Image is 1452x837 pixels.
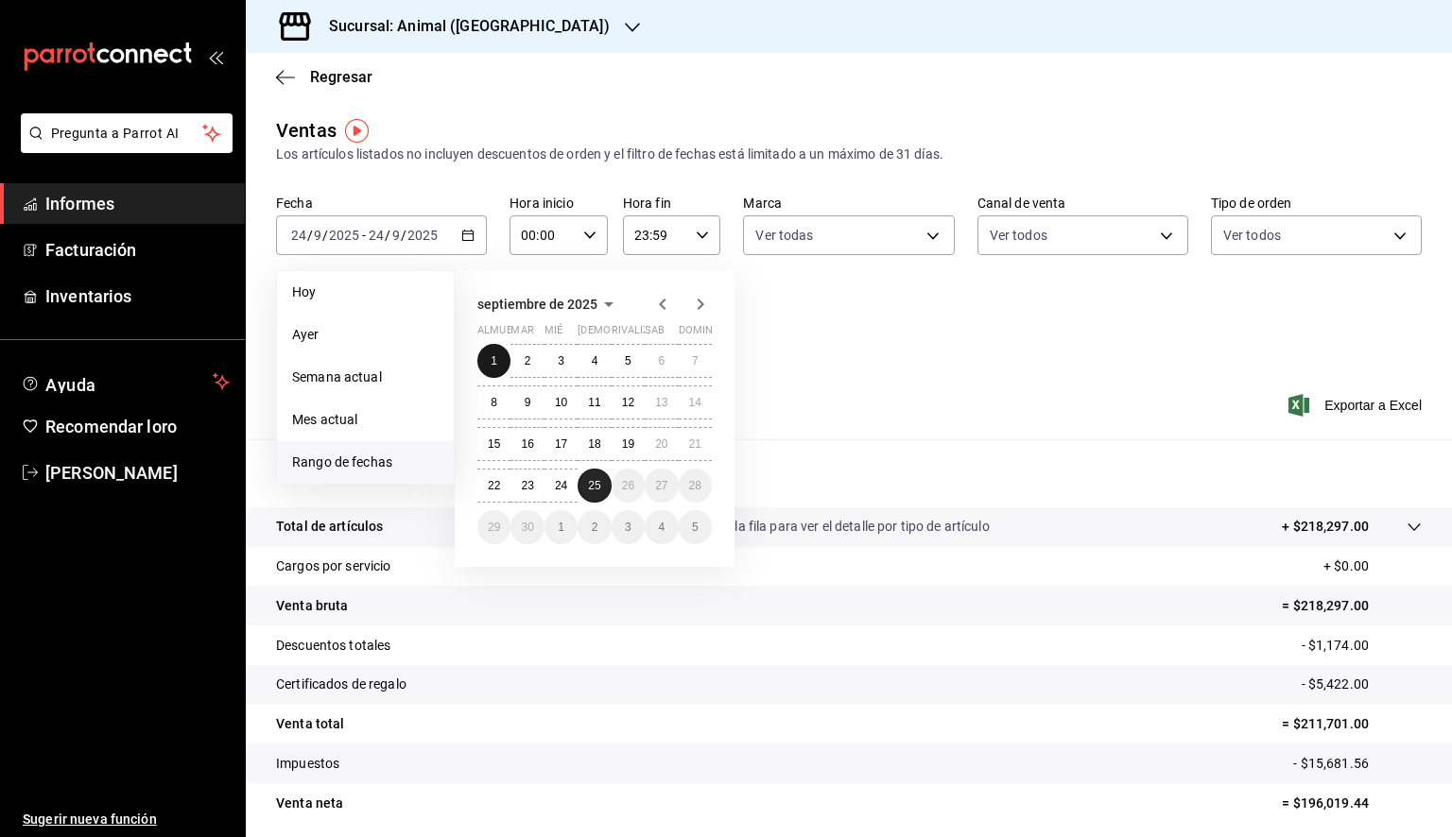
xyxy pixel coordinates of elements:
[290,228,307,243] input: --
[679,469,712,503] button: 28 de septiembre de 2025
[689,396,701,409] abbr: 14 de septiembre de 2025
[612,324,664,344] abbr: viernes
[588,437,600,451] font: 18
[292,369,382,384] font: Semana actual
[544,469,578,503] button: 24 de septiembre de 2025
[544,324,562,336] font: mié
[276,756,339,771] font: Impuestos
[488,479,500,492] abbr: 22 de septiembre de 2025
[276,598,348,613] font: Venta bruta
[477,469,510,503] button: 22 de septiembre de 2025
[588,396,600,409] abbr: 11 de septiembre de 2025
[292,284,316,299] font: Hoy
[692,354,699,367] abbr: 7 de septiembre de 2025
[558,521,564,534] font: 1
[491,396,497,409] font: 8
[477,293,620,316] button: septiembre de 2025
[488,479,500,492] font: 22
[679,324,724,344] abbr: domingo
[588,396,600,409] font: 11
[592,521,598,534] abbr: 2 de octubre de 2025
[345,119,369,143] button: Marcador de información sobre herramientas
[1282,795,1369,811] font: = $196,019.44
[362,228,366,243] font: -
[578,385,611,419] button: 11 de septiembre de 2025
[655,437,667,451] font: 20
[491,354,497,367] font: 1
[645,324,665,344] abbr: sábado
[645,344,678,378] button: 6 de septiembre de 2025
[558,521,564,534] abbr: 1 de octubre de 2025
[689,396,701,409] font: 14
[510,510,544,544] button: 30 de septiembre de 2025
[313,228,322,243] input: --
[578,324,689,344] abbr: jueves
[276,68,372,86] button: Regresar
[401,228,406,243] font: /
[525,396,531,409] abbr: 9 de septiembre de 2025
[45,375,96,395] font: Ayuda
[655,396,667,409] font: 13
[625,354,631,367] font: 5
[406,228,439,243] input: ----
[276,676,406,692] font: Certificados de regalo
[544,385,578,419] button: 10 de septiembre de 2025
[477,324,533,344] abbr: lunes
[276,519,383,534] font: Total de artículos
[477,427,510,461] button: 15 de septiembre de 2025
[45,463,178,483] font: [PERSON_NAME]
[692,354,699,367] font: 7
[655,396,667,409] abbr: 13 de septiembre de 2025
[990,228,1047,243] font: Ver todos
[655,479,667,492] font: 27
[521,479,533,492] font: 23
[645,324,665,336] font: sab
[578,427,611,461] button: 18 de septiembre de 2025
[208,49,223,64] button: abrir_cajón_menú
[477,324,533,336] font: almuerzo
[276,638,390,653] font: Descuentos totales
[491,354,497,367] abbr: 1 de septiembre de 2025
[1323,558,1369,573] font: + $0.00
[743,196,782,211] font: Marca
[555,396,567,409] font: 10
[592,354,598,367] font: 4
[655,437,667,451] abbr: 20 de septiembre de 2025
[1282,598,1369,613] font: = $218,297.00
[544,510,578,544] button: 1 de octubre de 2025
[625,521,631,534] abbr: 3 de octubre de 2025
[544,344,578,378] button: 3 de septiembre de 2025
[1211,196,1292,211] font: Tipo de orden
[525,396,531,409] font: 9
[510,324,533,336] font: mar
[276,795,343,811] font: Venta neta
[622,437,634,451] font: 19
[689,479,701,492] font: 28
[555,437,567,451] font: 17
[276,196,313,211] font: Fecha
[658,521,665,534] abbr: 4 de octubre de 2025
[689,437,701,451] font: 21
[276,119,337,142] font: Ventas
[558,354,564,367] abbr: 3 de septiembre de 2025
[578,469,611,503] button: 25 de septiembre de 2025
[1282,519,1369,534] font: + $218,297.00
[1293,756,1369,771] font: - $15,681.56
[488,437,500,451] abbr: 15 de septiembre de 2025
[555,396,567,409] abbr: 10 de septiembre de 2025
[477,385,510,419] button: 8 de septiembre de 2025
[612,385,645,419] button: 12 de septiembre de 2025
[23,811,157,827] font: Sugerir nueva función
[588,479,600,492] font: 25
[679,344,712,378] button: 7 de septiembre de 2025
[658,354,665,367] font: 6
[521,479,533,492] abbr: 23 de septiembre de 2025
[588,479,600,492] abbr: 25 de septiembre de 2025
[692,521,699,534] abbr: 5 de octubre de 2025
[612,427,645,461] button: 19 de septiembre de 2025
[1282,716,1369,731] font: = $211,701.00
[385,228,390,243] font: /
[310,68,372,86] font: Regresar
[525,354,531,367] abbr: 2 de septiembre de 2025
[525,354,531,367] font: 2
